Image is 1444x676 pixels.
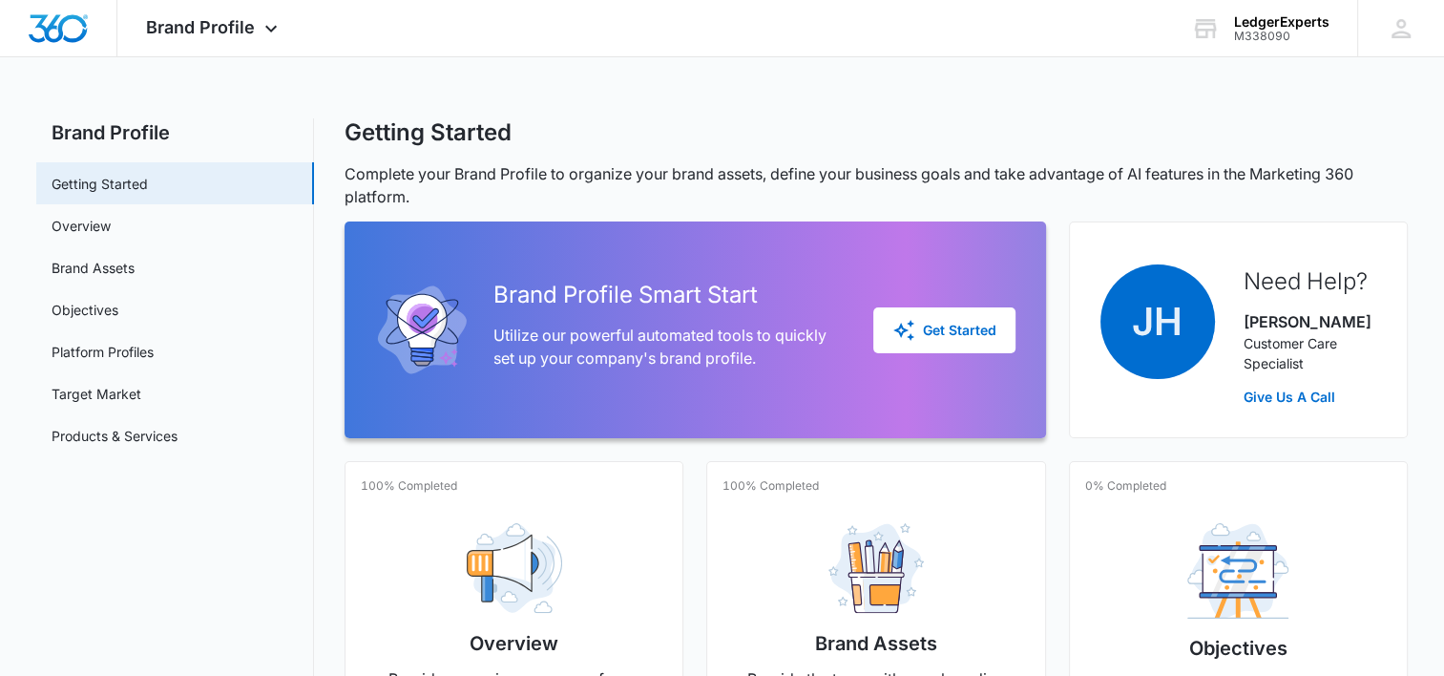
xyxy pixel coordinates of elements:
[493,278,843,312] h2: Brand Profile Smart Start
[1234,14,1329,30] div: account name
[19,632,363,653] p: Learn more in our
[470,629,558,658] h2: Overview
[1085,477,1166,495] p: 0% Completed
[345,162,1408,208] p: Complete your Brand Profile to organize your brand assets, define your business goals and take ad...
[47,449,345,509] span: Use our to seamlessly import brand assets and details from your existing website!
[146,17,255,37] span: Brand Profile
[52,426,178,446] a: Products & Services
[152,449,263,466] a: Smart Start feature
[52,384,141,404] a: Target Market
[342,12,376,47] a: Close modal
[873,307,1015,353] button: Get Started
[815,629,937,658] h2: Brand Assets
[52,174,148,194] a: Getting Started
[1100,264,1215,379] span: JH
[345,118,512,147] h1: Getting Started
[52,342,154,362] a: Platform Profiles
[52,300,118,320] a: Objectives
[52,216,111,236] a: Overview
[892,319,996,342] div: Get Started
[160,634,322,651] a: Brand Profile support guide.
[52,258,135,278] a: Brand Assets
[38,363,344,423] span: Take a few moments to enter your company's information such as your logo, colors, fonts and busin...
[361,477,457,495] p: 100% Completed
[493,324,843,370] p: Utilize our powerful automated tools to quickly set up your company's brand profile.
[19,285,363,345] h2: Fuel the Platform by Filling Out Your Brand Profile
[38,449,108,466] span: Need help?
[722,477,819,495] p: 100% Completed
[36,118,314,147] h2: Brand Profile
[41,534,342,615] span: These brand assets serve as the foundation for creating a brand voice that aligns with your brand...
[1189,634,1287,663] h2: Objectives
